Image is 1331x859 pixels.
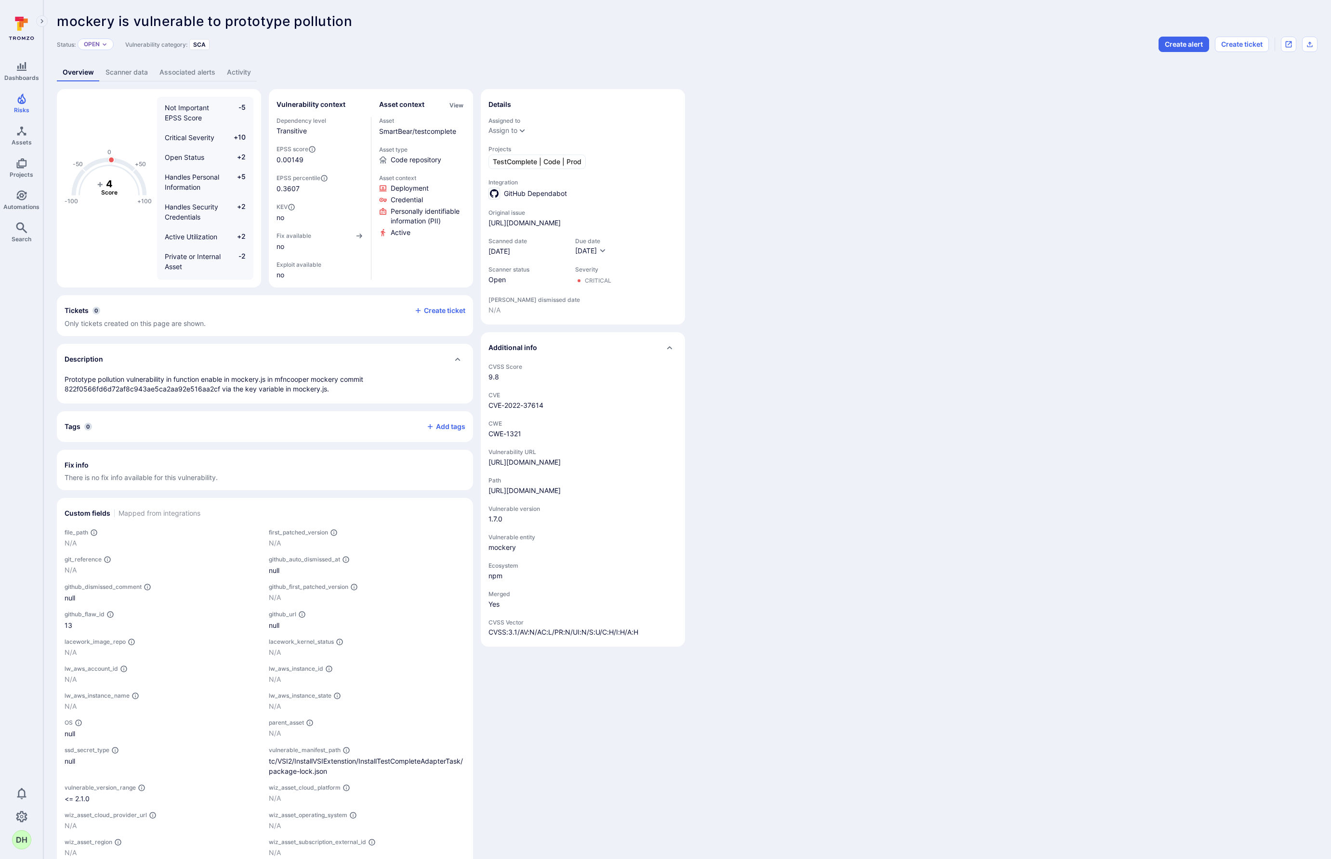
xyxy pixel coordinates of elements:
span: no [277,242,363,251]
span: Dashboards [4,74,39,81]
h2: Tags [65,422,80,431]
span: first_patched_version [269,529,328,536]
span: +5 [227,172,246,192]
text: +100 [137,197,152,205]
a: [URL][DOMAIN_NAME] [488,457,561,467]
button: [DATE] [575,247,606,256]
div: null [65,593,261,603]
a: Associated alerts [154,64,221,81]
span: Automations [3,203,40,210]
span: lw_aws_instance_id [269,665,323,672]
p: N/A [269,593,465,602]
p: N/A [269,848,465,858]
span: Assets [12,139,32,146]
p: Prototype pollution vulnerability in function enable in mockery.js in mfncooper mockery commit 82... [65,375,465,394]
button: DH [12,830,31,849]
p: N/A [269,821,465,831]
tspan: + [97,178,104,189]
span: Transitive [277,126,363,136]
p: Open [84,40,100,48]
span: Asset context [379,174,466,182]
p: N/A [269,702,465,711]
span: git_reference [65,556,102,563]
span: mockery [488,543,677,552]
span: Active Utilization [165,233,217,241]
button: Create ticket [414,306,465,315]
span: +2 [227,152,246,162]
span: Handles Security Credentials [165,203,218,221]
a: CVE-2022-37614 [488,401,543,409]
button: Expand navigation menu [36,15,48,27]
div: Daniel Harvey [12,830,31,849]
span: wiz_asset_region [65,838,112,846]
section: details card [481,89,685,325]
span: EPSS percentile [277,174,363,182]
span: +2 [227,202,246,222]
span: Yes [488,599,677,609]
h2: Fix info [65,460,89,470]
div: Collapse tags [57,411,473,442]
span: Integration [488,179,677,186]
span: TestComplete | Code | Prod [493,157,581,167]
span: GitHub Dependabot [504,189,567,198]
p: N/A [269,538,465,548]
span: github_dismissed_comment [65,583,142,590]
span: Vulnerable version [488,505,677,512]
span: 0.3607 [277,184,363,194]
p: N/A [65,702,261,711]
button: View [448,102,465,109]
span: Ecosystem [488,562,677,569]
span: KEV [277,203,363,211]
span: 0.00149 [277,155,303,165]
span: +2 [227,232,246,242]
span: N/A [488,305,677,315]
span: Due date [575,237,606,245]
i: Expand navigation menu [39,17,45,26]
tspan: 4 [106,178,113,189]
a: CWE-1321 [488,429,521,438]
span: lacework_kernel_status [269,638,334,645]
p: N/A [65,538,261,548]
span: CVSS Vector [488,619,677,626]
span: [DATE] [488,247,566,256]
h2: Details [488,100,511,109]
div: tc/VSI2/InstallVSIExtenstion/InstallTestCompleteAdapterTask/package-lock.json [269,756,465,776]
span: Dependency level [277,117,363,124]
span: lw_aws_instance_state [269,692,331,699]
span: vulnerable_manifest_path [269,746,341,754]
span: Scanner status [488,266,566,273]
div: Collapse [57,295,473,336]
p: N/A [65,848,261,858]
span: +10 [227,132,246,143]
span: 9.8 [488,372,677,382]
h2: Custom fields [65,508,110,518]
span: wiz_asset_operating_system [269,811,347,819]
span: -2 [227,251,246,272]
text: -100 [65,197,78,205]
span: Not Important EPSS Score [165,104,209,122]
div: Critical [585,277,611,285]
span: -5 [227,103,246,123]
p: N/A [65,648,261,657]
div: Due date field [575,237,606,256]
div: Export as CSV [1302,37,1318,52]
p: N/A [65,675,261,684]
text: 0 [107,148,111,156]
button: Assign to [488,127,517,134]
section: fix info card [57,450,473,490]
span: Severity [575,266,611,273]
span: Fix available [277,232,311,239]
span: There is no fix info available for this vulnerability. [65,473,465,482]
span: lacework_image_repo [65,638,126,645]
div: Collapse [481,332,685,363]
span: lw_aws_instance_name [65,692,130,699]
div: Open original issue [1281,37,1296,52]
span: Open Status [165,153,204,161]
span: Critical Severity [165,133,214,142]
span: ssd_secret_type [65,746,109,754]
span: Asset [379,117,466,124]
a: Overview [57,64,100,81]
span: no [277,270,363,280]
span: CVE [488,391,677,399]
